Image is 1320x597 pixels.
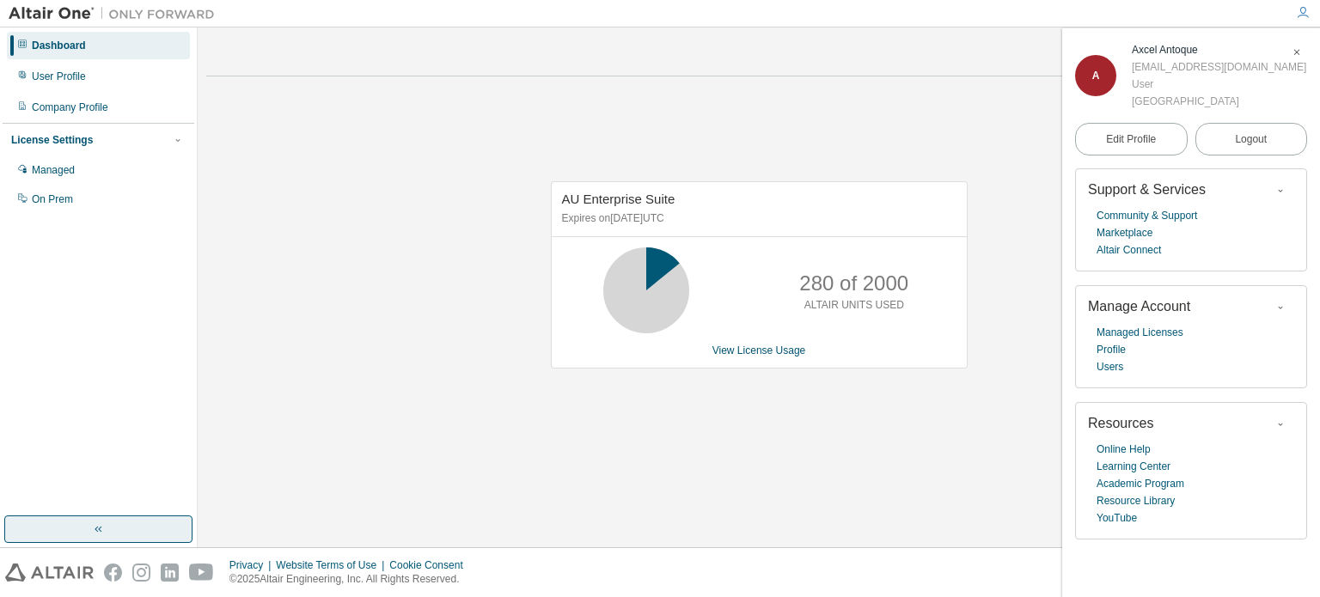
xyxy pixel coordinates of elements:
p: 280 of 2000 [799,269,908,298]
p: © 2025 Altair Engineering, Inc. All Rights Reserved. [229,572,474,587]
a: Profile [1097,341,1126,358]
span: Edit Profile [1106,132,1156,146]
span: Resources [1088,416,1153,430]
span: Manage Account [1088,299,1190,314]
div: [EMAIL_ADDRESS][DOMAIN_NAME] [1132,58,1306,76]
a: Edit Profile [1075,123,1188,155]
a: View License Usage [712,344,806,356]
img: altair_logo.svg [5,563,94,582]
a: Online Help [1097,441,1151,458]
img: Altair One [9,5,223,22]
span: Support & Services [1088,182,1206,197]
a: Learning Center [1097,458,1170,475]
div: User Profile [32,70,86,83]
p: Expires on [DATE] UTC [562,211,952,226]
a: Marketplace [1097,224,1152,241]
img: instagram.svg [132,563,150,582]
div: On Prem [32,192,73,206]
div: [GEOGRAPHIC_DATA] [1132,93,1306,110]
a: Altair Connect [1097,241,1161,259]
a: YouTube [1097,509,1137,527]
a: Community & Support [1097,207,1197,224]
span: AU Enterprise Suite [562,192,675,206]
img: facebook.svg [104,563,122,582]
a: Resource Library [1097,492,1175,509]
a: Managed Licenses [1097,324,1183,341]
div: Managed [32,163,75,177]
div: Privacy [229,558,276,572]
span: A [1092,70,1100,82]
div: Website Terms of Use [276,558,389,572]
img: youtube.svg [189,563,214,582]
div: Cookie Consent [389,558,473,572]
div: User [1132,76,1306,93]
a: Academic Program [1097,475,1184,492]
p: ALTAIR UNITS USED [804,298,904,313]
a: Users [1097,358,1123,375]
div: Dashboard [32,39,86,52]
div: License Settings [11,133,93,147]
div: Axcel Antoque [1132,41,1306,58]
img: linkedin.svg [161,563,179,582]
button: Logout [1195,123,1308,155]
div: Company Profile [32,101,108,114]
span: Logout [1235,131,1267,148]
